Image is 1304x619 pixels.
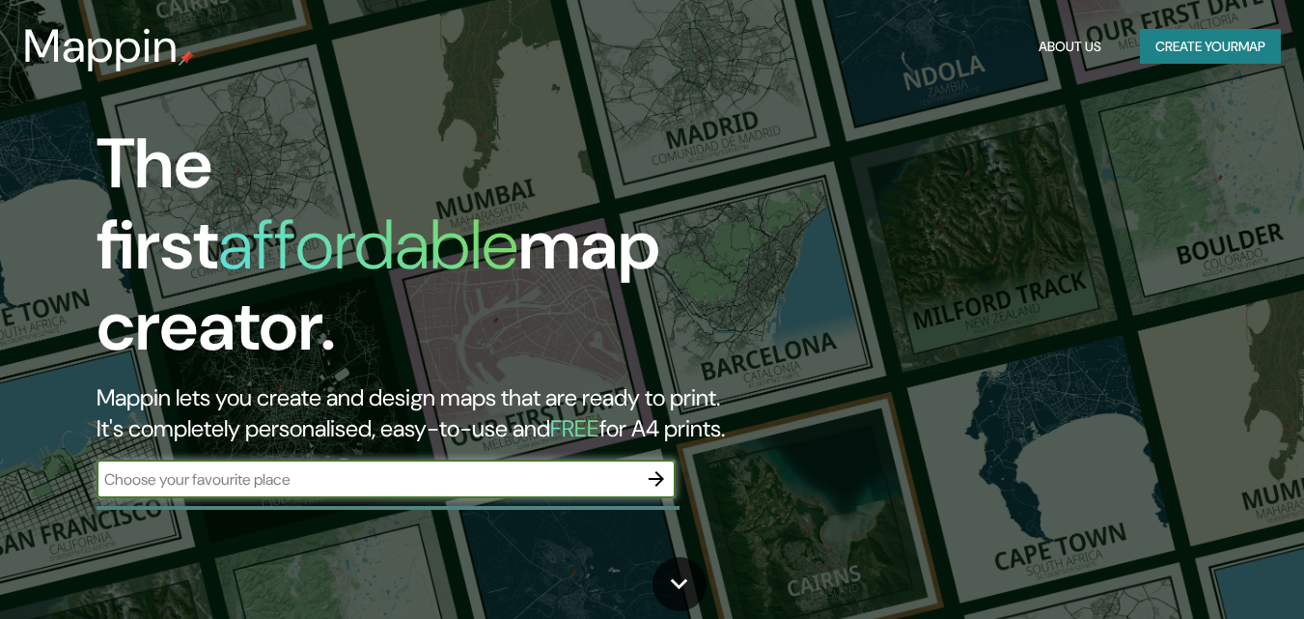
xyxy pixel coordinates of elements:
[97,468,637,491] input: Choose your favourite place
[550,413,599,443] h5: FREE
[23,19,179,73] h3: Mappin
[1140,29,1281,65] button: Create yourmap
[1031,29,1109,65] button: About Us
[97,124,749,382] h1: The first map creator.
[97,382,749,444] h2: Mappin lets you create and design maps that are ready to print. It's completely personalised, eas...
[218,200,518,290] h1: affordable
[179,50,194,66] img: mappin-pin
